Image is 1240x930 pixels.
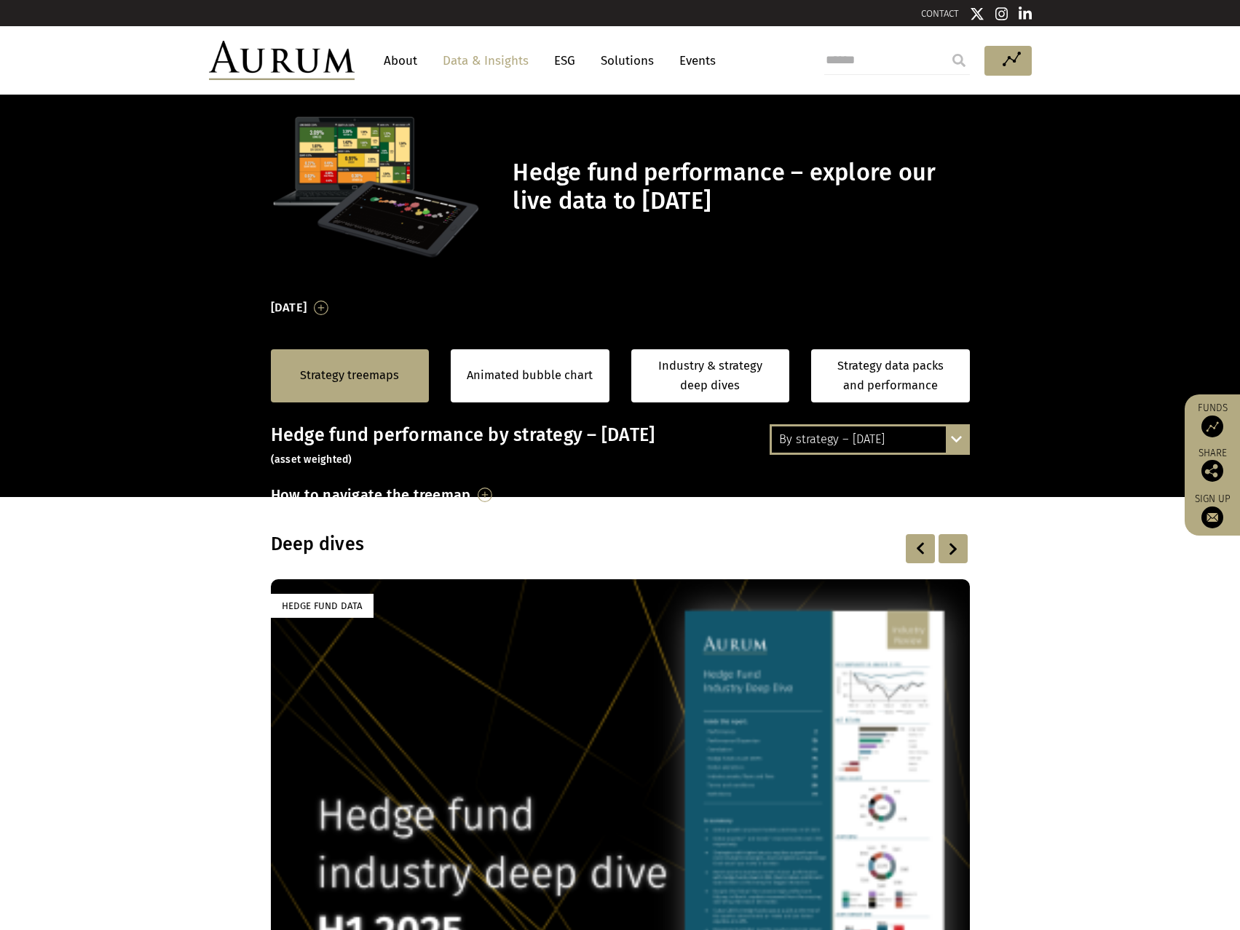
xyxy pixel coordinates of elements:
a: Solutions [593,47,661,74]
img: Share this post [1201,460,1223,482]
a: About [376,47,424,74]
div: Share [1192,448,1233,482]
h1: Hedge fund performance – explore our live data to [DATE] [513,159,965,215]
a: Industry & strategy deep dives [631,349,790,402]
h3: Hedge fund performance by strategy – [DATE] [271,424,970,468]
img: Instagram icon [995,7,1008,21]
a: Funds [1192,402,1233,437]
a: Animated bubble chart [467,366,593,385]
div: By strategy – [DATE] [772,426,968,453]
a: Data & Insights [435,47,536,74]
h3: Deep dives [271,533,782,555]
a: Sign up [1192,493,1233,528]
div: Hedge Fund Data [271,594,374,618]
a: CONTACT [921,8,959,19]
a: ESG [547,47,583,74]
small: (asset weighted) [271,453,352,466]
a: Strategy treemaps [300,366,399,385]
input: Submit [944,46,974,75]
img: Access Funds [1201,416,1223,437]
img: Aurum [209,41,355,80]
h3: How to navigate the treemap [271,482,471,507]
h3: [DATE] [271,297,307,319]
img: Linkedin icon [1019,7,1032,21]
img: Twitter icon [970,7,984,21]
img: Sign up to our newsletter [1201,506,1223,528]
a: Strategy data packs and performance [811,349,970,402]
a: Events [672,47,716,74]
